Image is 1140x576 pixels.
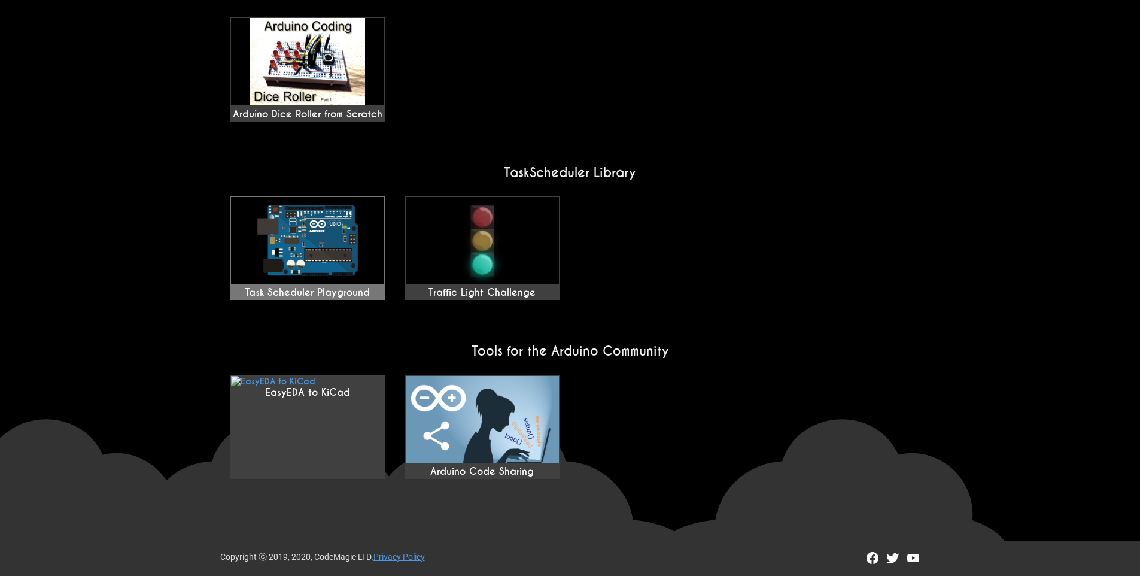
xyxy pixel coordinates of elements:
[231,287,384,299] div: Task Scheduler Playground
[373,552,425,562] a: Privacy Policy
[230,17,385,122] a: Arduino Dice Roller from Scratch
[230,196,385,300] a: Task Scheduler Playground
[406,197,559,284] img: Traffic Light Challenge
[220,551,425,566] div: Copyright ⓒ 2019, 2020, CodeMagic LTD.
[406,466,559,478] div: Arduino Code Sharing
[405,375,560,479] a: Arduino Code Sharing
[220,343,920,359] h2: Tools for the Arduino Community
[231,18,384,120] div: Arduino Dice Roller from Scratch
[231,18,384,105] img: maxresdefault.jpg
[231,387,384,399] div: EasyEDA to KiCad
[406,287,559,299] div: Traffic Light Challenge
[220,165,920,181] h2: TaskScheduler Library
[231,376,315,387] img: EasyEDA to KiCad
[406,376,559,463] img: EasyEDA to KiCad
[405,196,560,300] a: Traffic Light Challenge
[231,197,384,284] img: Task Scheduler Playground
[230,375,385,479] a: EasyEDA to KiCad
